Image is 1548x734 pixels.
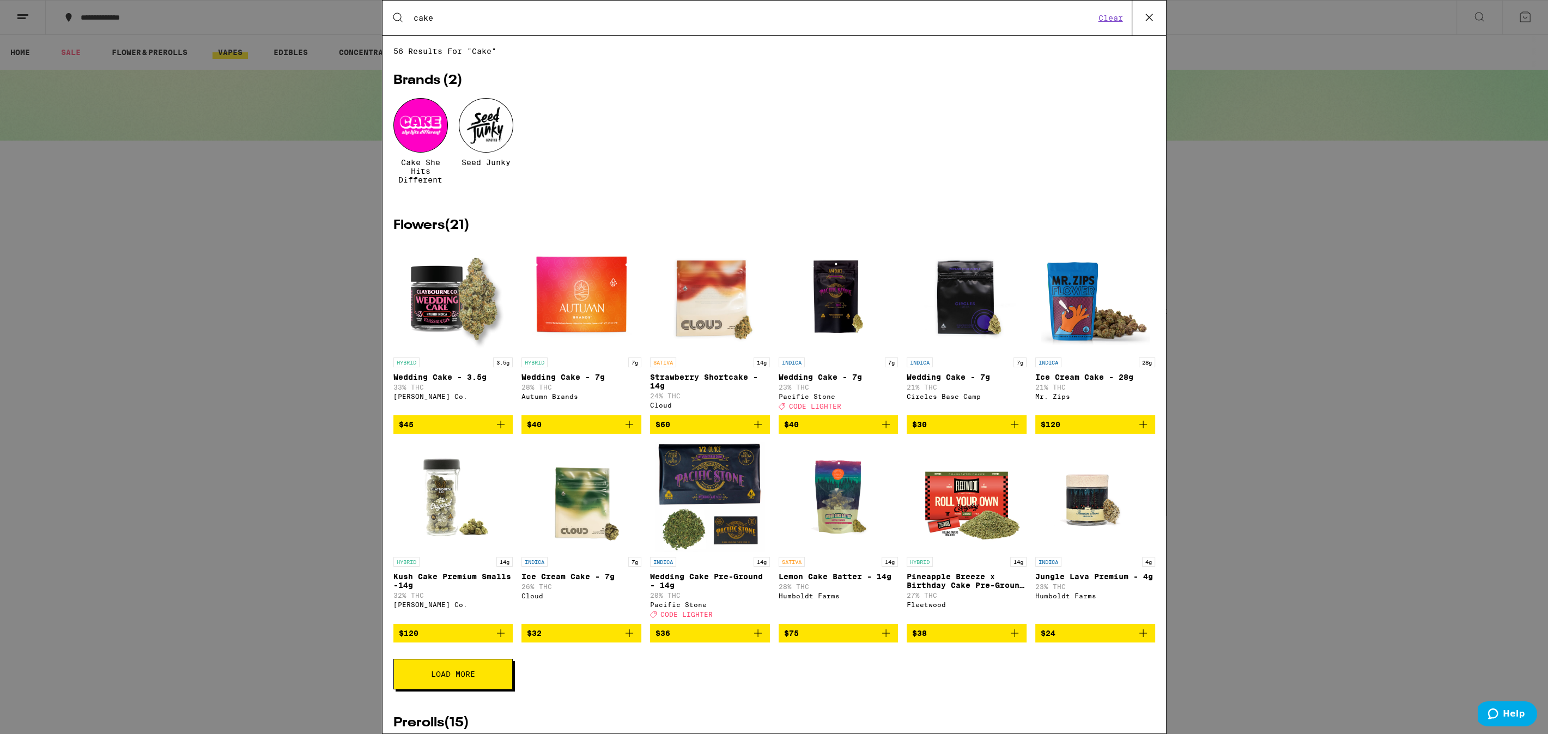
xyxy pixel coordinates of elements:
button: Add to bag [650,624,770,642]
span: $40 [527,420,542,429]
p: Wedding Cake - 3.5g [393,373,513,381]
p: Strawberry Shortcake - 14g [650,373,770,390]
p: INDICA [779,357,805,367]
p: 20% THC [650,592,770,599]
button: Add to bag [779,624,899,642]
p: 21% THC [907,384,1027,391]
button: Load More [393,659,513,689]
div: Cloud [650,402,770,409]
img: Claybourne Co. - Kush Cake Premium Smalls -14g [398,442,507,551]
p: Wedding Cake Pre-Ground - 14g [650,572,770,590]
p: HYBRID [393,557,420,567]
button: Add to bag [521,415,641,434]
p: 24% THC [650,392,770,399]
p: SATIVA [650,357,676,367]
img: Humboldt Farms - Lemon Cake Batter - 14g [784,442,893,551]
p: Wedding Cake - 7g [779,373,899,381]
p: 14g [1010,557,1027,567]
div: Humboldt Farms [1035,592,1155,599]
p: 33% THC [393,384,513,391]
div: Pacific Stone [779,393,899,400]
button: Add to bag [907,624,1027,642]
p: HYBRID [393,357,420,367]
p: 28% THC [521,384,641,391]
span: CODE LIGHTER [660,611,713,618]
span: $120 [399,629,418,638]
p: 26% THC [521,583,641,590]
p: INDICA [907,357,933,367]
p: Jungle Lava Premium - 4g [1035,572,1155,581]
a: Open page for Pineapple Breeze x Birthday Cake Pre-Ground - 14g from Fleetwood [907,442,1027,623]
span: Load More [431,670,475,678]
p: 28% THC [779,583,899,590]
p: Ice Cream Cake - 7g [521,572,641,581]
span: $36 [655,629,670,638]
a: Open page for Wedding Cake - 3.5g from Claybourne Co. [393,243,513,415]
img: Circles Base Camp - Wedding Cake - 7g [912,243,1021,352]
p: 14g [754,357,770,367]
a: Open page for Ice Cream Cake - 28g from Mr. Zips [1035,243,1155,415]
p: 14g [496,557,513,567]
p: Lemon Cake Batter - 14g [779,572,899,581]
p: 14g [882,557,898,567]
p: HYBRID [521,357,548,367]
span: $60 [655,420,670,429]
div: Autumn Brands [521,393,641,400]
p: 7g [628,357,641,367]
button: Add to bag [1035,415,1155,434]
span: Cake She Hits Different [393,158,448,184]
span: $24 [1041,629,1055,638]
img: Cloud - Ice Cream Cake - 7g [527,442,636,551]
button: Add to bag [1035,624,1155,642]
p: 4g [1142,557,1155,567]
button: Add to bag [650,415,770,434]
a: Open page for Lemon Cake Batter - 14g from Humboldt Farms [779,442,899,623]
p: INDICA [521,557,548,567]
h2: Brands ( 2 ) [393,74,1155,87]
div: Fleetwood [907,601,1027,608]
button: Add to bag [521,624,641,642]
button: Add to bag [393,415,513,434]
p: Pineapple Breeze x Birthday Cake Pre-Ground - 14g [907,572,1027,590]
div: Humboldt Farms [779,592,899,599]
a: Open page for Wedding Cake - 7g from Pacific Stone [779,243,899,415]
p: 3.5g [493,357,513,367]
p: 7g [628,557,641,567]
p: INDICA [650,557,676,567]
button: Add to bag [907,415,1027,434]
p: Wedding Cake - 7g [907,373,1027,381]
p: HYBRID [907,557,933,567]
span: $40 [784,420,799,429]
h2: Prerolls ( 15 ) [393,717,1155,730]
span: $75 [784,629,799,638]
img: Pacific Stone - Wedding Cake Pre-Ground - 14g [655,442,764,551]
a: Open page for Kush Cake Premium Smalls -14g from Claybourne Co. [393,442,513,623]
p: 23% THC [779,384,899,391]
img: Cloud - Strawberry Shortcake - 14g [655,243,764,352]
a: Open page for Strawberry Shortcake - 14g from Cloud [650,243,770,415]
div: Mr. Zips [1035,393,1155,400]
button: Clear [1095,13,1126,23]
img: Humboldt Farms - Jungle Lava Premium - 4g [1041,442,1150,551]
input: Search for products & categories [413,13,1095,23]
iframe: Opens a widget where you can find more information [1478,701,1537,729]
a: Open page for Wedding Cake Pre-Ground - 14g from Pacific Stone [650,442,770,623]
div: [PERSON_NAME] Co. [393,393,513,400]
img: Fleetwood - Pineapple Breeze x Birthday Cake Pre-Ground - 14g [912,442,1021,551]
span: $30 [912,420,927,429]
div: Cloud [521,592,641,599]
div: [PERSON_NAME] Co. [393,601,513,608]
span: $38 [912,629,927,638]
p: 28g [1139,357,1155,367]
span: Seed Junky [462,158,511,167]
span: CODE LIGHTER [789,403,841,410]
img: Mr. Zips - Ice Cream Cake - 28g [1041,243,1150,352]
span: $120 [1041,420,1060,429]
span: $32 [527,629,542,638]
h2: Flowers ( 21 ) [393,219,1155,232]
p: 23% THC [1035,583,1155,590]
p: 32% THC [393,592,513,599]
img: Autumn Brands - Wedding Cake - 7g [527,243,636,352]
p: Kush Cake Premium Smalls -14g [393,572,513,590]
